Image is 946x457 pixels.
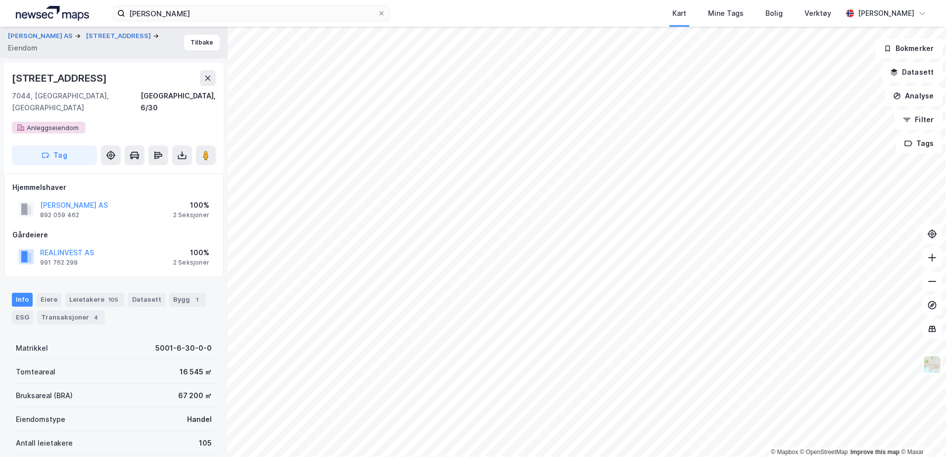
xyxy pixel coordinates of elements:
[771,449,798,456] a: Mapbox
[12,229,215,241] div: Gårdeiere
[199,437,212,449] div: 105
[37,311,105,324] div: Transaksjoner
[800,449,848,456] a: OpenStreetMap
[12,293,33,307] div: Info
[12,182,215,193] div: Hjemmelshaver
[187,413,212,425] div: Handel
[12,90,141,114] div: 7044, [GEOGRAPHIC_DATA], [GEOGRAPHIC_DATA]
[858,7,914,19] div: [PERSON_NAME]
[8,31,75,41] button: [PERSON_NAME] AS
[16,366,55,378] div: Tomteareal
[173,211,209,219] div: 2 Seksjoner
[897,410,946,457] iframe: Chat Widget
[141,90,216,114] div: [GEOGRAPHIC_DATA], 6/30
[16,342,48,354] div: Matrikkel
[672,7,686,19] div: Kart
[895,110,942,130] button: Filter
[173,259,209,267] div: 2 Seksjoner
[8,42,38,54] div: Eiendom
[765,7,783,19] div: Bolig
[169,293,206,307] div: Bygg
[37,293,61,307] div: Eiere
[16,390,73,402] div: Bruksareal (BRA)
[86,31,153,41] button: [STREET_ADDRESS]
[155,342,212,354] div: 5001-6-30-0-0
[40,211,79,219] div: 892 059 462
[16,437,73,449] div: Antall leietakere
[12,311,33,324] div: ESG
[65,293,124,307] div: Leietakere
[106,295,120,305] div: 105
[91,313,101,322] div: 4
[12,70,109,86] div: [STREET_ADDRESS]
[192,295,202,305] div: 1
[180,366,212,378] div: 16 545 ㎡
[882,62,942,82] button: Datasett
[16,6,89,21] img: logo.a4113a55bc3d86da70a041830d287a7e.svg
[885,86,942,106] button: Analyse
[184,35,220,50] button: Tilbake
[173,199,209,211] div: 100%
[128,293,165,307] div: Datasett
[173,247,209,259] div: 100%
[40,259,78,267] div: 991 762 299
[16,413,65,425] div: Eiendomstype
[923,355,942,374] img: Z
[804,7,831,19] div: Verktøy
[708,7,744,19] div: Mine Tags
[178,390,212,402] div: 67 200 ㎡
[125,6,378,21] input: Søk på adresse, matrikkel, gårdeiere, leietakere eller personer
[851,449,899,456] a: Improve this map
[896,134,942,153] button: Tags
[12,145,97,165] button: Tag
[875,39,942,58] button: Bokmerker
